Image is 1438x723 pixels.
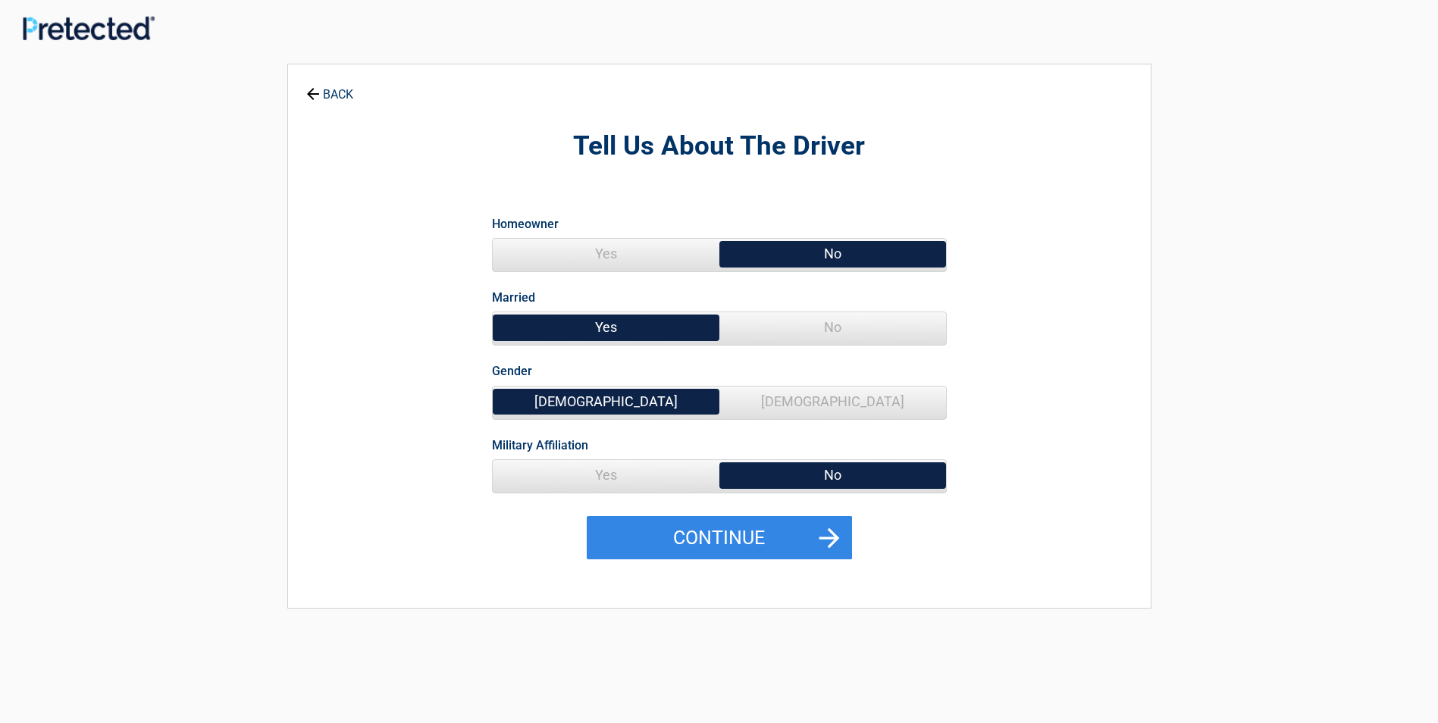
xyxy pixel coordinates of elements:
[719,239,946,269] span: No
[492,287,535,308] label: Married
[371,129,1067,164] h2: Tell Us About The Driver
[303,74,356,101] a: BACK
[493,387,719,417] span: [DEMOGRAPHIC_DATA]
[493,312,719,343] span: Yes
[492,435,588,455] label: Military Affiliation
[719,387,946,417] span: [DEMOGRAPHIC_DATA]
[492,361,532,381] label: Gender
[493,460,719,490] span: Yes
[719,312,946,343] span: No
[23,16,155,39] img: Main Logo
[492,214,559,234] label: Homeowner
[493,239,719,269] span: Yes
[719,460,946,490] span: No
[587,516,852,560] button: Continue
